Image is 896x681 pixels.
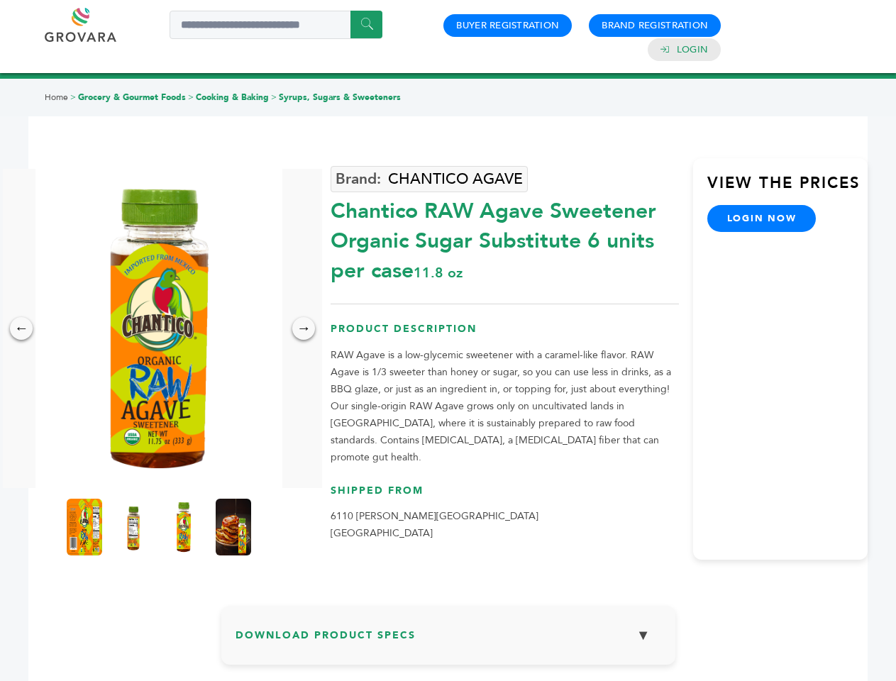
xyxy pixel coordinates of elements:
[45,92,68,103] a: Home
[166,499,201,555] img: Chantico RAW Agave Sweetener- Organic Sugar Substitute 6 units per case 11.8 oz
[236,620,661,661] h3: Download Product Specs
[707,205,817,232] a: login now
[331,166,528,192] a: CHANTICO AGAVE
[78,92,186,103] a: Grocery & Gourmet Foods
[188,92,194,103] span: >
[279,92,401,103] a: Syrups, Sugars & Sweeteners
[626,620,661,650] button: ▼
[70,92,76,103] span: >
[456,19,559,32] a: Buyer Registration
[677,43,708,56] a: Login
[10,317,33,340] div: ←
[116,499,152,555] img: Chantico RAW Agave Sweetener- Organic Sugar Substitute 6 units per case 11.8 oz Nutrition Info
[331,508,679,542] p: 6110 [PERSON_NAME][GEOGRAPHIC_DATA] [GEOGRAPHIC_DATA]
[602,19,708,32] a: Brand Registration
[67,499,102,555] img: Chantico RAW Agave Sweetener- Organic Sugar Substitute 6 units per case 11.8 oz Product Label
[707,172,868,205] h3: View the Prices
[292,317,315,340] div: →
[331,484,679,509] h3: Shipped From
[331,347,679,466] p: RAW Agave is a low-glycemic sweetener with a caramel-like flavor. RAW Agave is 1/3 sweeter than h...
[271,92,277,103] span: >
[35,169,282,488] img: Chantico RAW Agave Sweetener- Organic Sugar Substitute 6 units per case 11.8 oz
[331,322,679,347] h3: Product Description
[331,189,679,286] div: Chantico RAW Agave Sweetener Organic Sugar Substitute 6 units per case
[196,92,269,103] a: Cooking & Baking
[170,11,382,39] input: Search a product or brand...
[414,263,463,282] span: 11.8 oz
[216,499,251,555] img: Chantico RAW Agave Sweetener- Organic Sugar Substitute 6 units per case 11.8 oz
